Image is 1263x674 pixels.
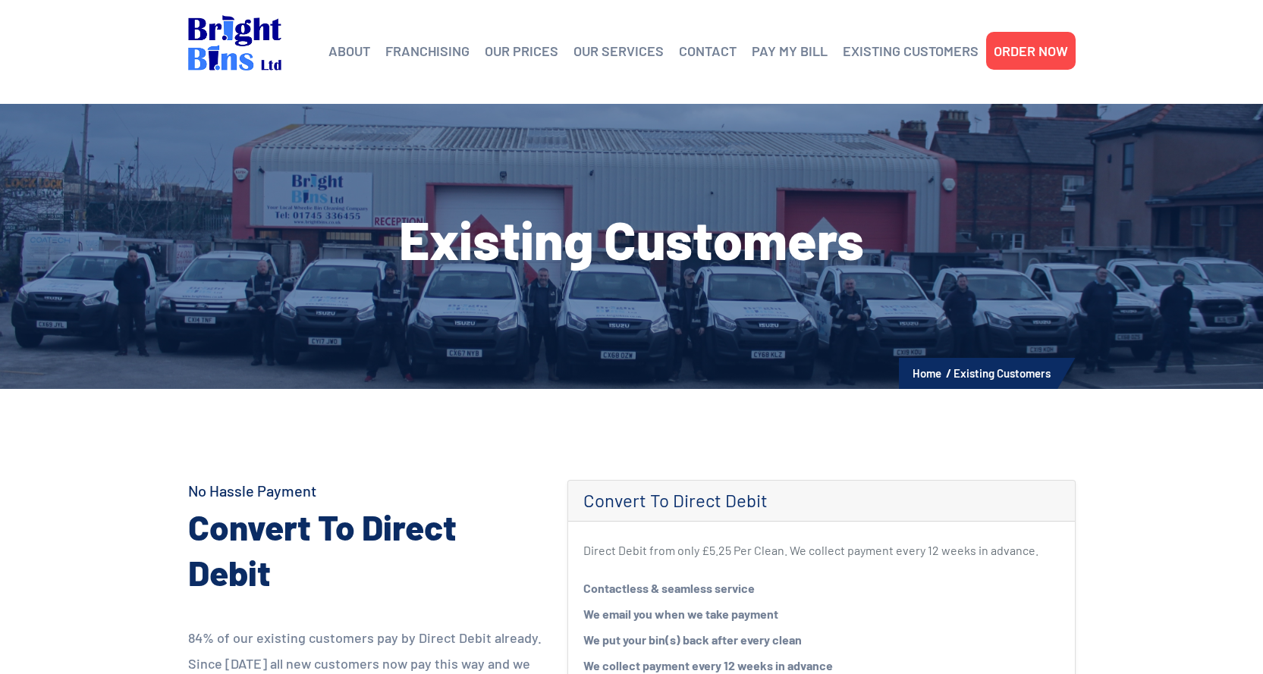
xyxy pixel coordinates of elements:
[573,39,664,62] a: OUR SERVICES
[188,212,1076,265] h1: Existing Customers
[188,504,545,595] h2: Convert To Direct Debit
[583,490,1060,512] h4: Convert To Direct Debit
[913,366,941,380] a: Home
[485,39,558,62] a: OUR PRICES
[843,39,979,62] a: EXISTING CUSTOMERS
[583,575,1060,601] li: Contactless & seamless service
[752,39,828,62] a: PAY MY BILL
[679,39,737,62] a: CONTACT
[328,39,370,62] a: ABOUT
[583,543,1038,557] small: Direct Debit from only £5.25 Per Clean. We collect payment every 12 weeks in advance.
[583,601,1060,627] li: We email you when we take payment
[583,627,1060,653] li: We put your bin(s) back after every clean
[954,363,1051,383] li: Existing Customers
[994,39,1068,62] a: ORDER NOW
[188,480,545,501] h4: No Hassle Payment
[385,39,470,62] a: FRANCHISING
